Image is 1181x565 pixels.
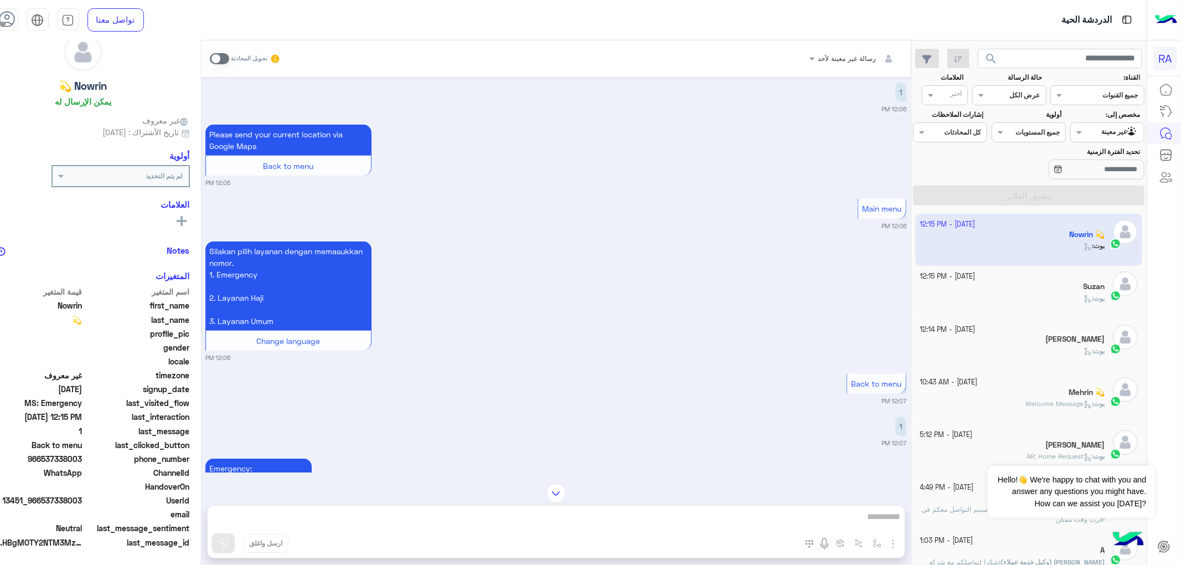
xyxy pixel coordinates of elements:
span: اسم المتغير [84,286,190,297]
img: tab [31,14,44,27]
h6: المتغيرات [156,271,190,281]
h5: Nowrin 💫 [59,80,107,93]
h6: Notes [167,245,190,255]
b: : [1092,399,1105,408]
span: last_visited_flow [84,397,190,409]
span: search [984,52,998,65]
span: ChannelId [84,467,190,479]
small: تحويل المحادثة [231,54,267,63]
span: email [84,508,190,520]
span: phone_number [84,453,190,465]
p: 23/9/2025, 12:06 PM [205,125,372,156]
small: 12:06 PM [881,105,906,114]
img: defaultAdmin.png [1113,377,1138,402]
small: 12:06 PM [205,178,230,187]
label: القناة: [1052,73,1141,83]
p: 23/9/2025, 12:06 PM [205,242,372,331]
small: [DATE] - 10:43 AM [920,377,977,388]
span: profile_pic [84,328,190,340]
span: Hello!👋 We're happy to chat with you and answer any questions you might have. How can we assist y... [988,466,1154,518]
span: Change language [257,336,321,346]
a: tab [57,8,79,32]
span: last_message_id [90,537,190,548]
span: HandoverOn [84,481,190,492]
img: defaultAdmin.png [1113,430,1138,455]
small: 12:06 PM [205,353,230,362]
small: 12:07 PM [881,439,906,448]
img: defaultAdmin.png [1113,271,1138,296]
h5: Ahmed Al-Aishat [1045,335,1105,344]
b: لم يتم التحديد [146,172,183,180]
label: إشارات الملاحظات [915,110,983,120]
img: WhatsApp [1110,343,1121,355]
span: رسالة غير معينة لأحد [818,54,876,63]
button: ارسل واغلق [243,534,288,553]
span: بوت [1094,294,1105,302]
b: : [1092,347,1105,355]
span: Main menu [863,204,902,213]
span: last_name [84,314,190,326]
span: signup_date [84,383,190,395]
div: اختر [950,89,963,101]
small: 12:07 PM [881,397,906,405]
h5: Mehrin 💫 [1069,388,1105,397]
label: مخصص إلى: [1071,110,1140,120]
span: last_interaction [84,411,190,423]
small: [DATE] - 1:03 PM [920,536,973,546]
img: tab [1120,13,1134,27]
label: أولوية [993,110,1061,120]
span: Back to menu [264,161,314,171]
span: تم رفع استفساركم لقسم المشتريات سيتم التواصل معكم في أقرب وقت ممكن [921,505,1105,523]
label: حالة الرسالة [973,73,1042,83]
img: hulul-logo.png [1109,521,1148,559]
span: last_message_sentiment [84,522,190,534]
span: Back to menu [852,379,902,388]
span: تاريخ الأشتراك : [DATE] [102,126,179,138]
h6: يمكن الإرسال له [55,96,111,106]
img: Logo [1155,8,1177,32]
b: : [1092,294,1105,302]
span: gender [84,342,190,353]
button: search [978,49,1005,73]
label: العلامات [915,73,964,83]
span: بوت [1094,399,1105,408]
small: [DATE] - 5:12 PM [920,430,972,440]
p: 23/9/2025, 12:06 PM [895,83,906,102]
button: تطبيق الفلاتر [913,186,1144,206]
h5: Zuhair Sadayo [1045,440,1105,450]
span: first_name [84,300,190,311]
img: WhatsApp [1110,290,1121,301]
small: [DATE] - 12:14 PM [920,325,975,335]
p: 23/9/2025, 12:07 PM [895,417,906,436]
span: Welcome Message [1025,399,1092,408]
img: scroll [546,484,566,503]
label: تحديد الفترة الزمنية [993,147,1140,157]
span: بوت [1094,347,1105,355]
h5: Suzan [1083,282,1105,291]
img: defaultAdmin.png [64,33,102,71]
h6: أولوية [170,151,190,161]
span: last_message [84,425,190,437]
img: tab [61,14,74,27]
span: locale [84,356,190,367]
span: UserId [84,495,190,506]
img: defaultAdmin.png [1113,325,1138,350]
img: WhatsApp [1110,396,1121,407]
p: الدردشة الحية [1061,13,1112,28]
small: 12:06 PM [881,222,906,230]
h5: A [1100,546,1105,555]
a: تواصل معنا [87,8,144,32]
span: timezone [84,369,190,381]
small: [DATE] - 12:15 PM [920,271,975,282]
div: RA [1153,47,1177,70]
small: [DATE] - 4:49 PM [920,482,973,493]
span: last_clicked_button [84,439,190,451]
span: غير معروف [142,115,190,126]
